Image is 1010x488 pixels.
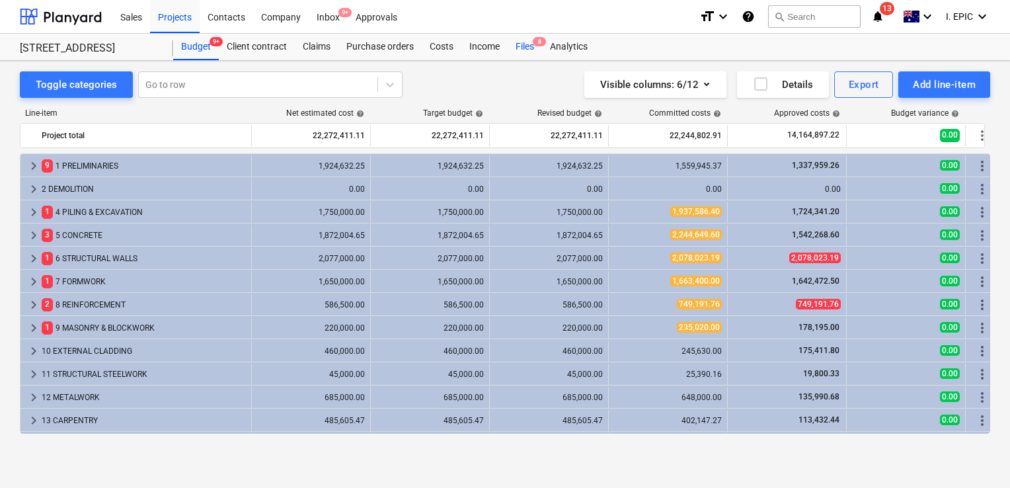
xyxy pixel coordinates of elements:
[974,227,990,243] span: More actions
[940,206,960,217] span: 0.00
[26,181,42,197] span: keyboard_arrow_right
[257,184,365,194] div: 0.00
[974,9,990,24] i: keyboard_arrow_down
[670,206,722,217] span: 1,937,586.40
[711,110,721,118] span: help
[257,393,365,402] div: 685,000.00
[677,299,722,309] span: 749,191.76
[796,299,841,309] span: 749,191.76
[891,108,959,118] div: Budget variance
[797,415,841,425] span: 113,432.44
[42,410,246,431] div: 13 CARPENTRY
[376,370,484,379] div: 45,000.00
[42,298,53,311] span: 2
[42,294,246,315] div: 8 REINFORCEMENT
[20,71,133,98] button: Toggle categories
[20,108,251,118] div: Line-item
[376,416,484,425] div: 485,605.47
[508,34,542,60] a: Files8
[26,251,42,266] span: keyboard_arrow_right
[614,393,722,402] div: 648,000.00
[26,413,42,428] span: keyboard_arrow_right
[495,184,603,194] div: 0.00
[670,253,722,263] span: 2,078,023.19
[974,343,990,359] span: More actions
[257,208,365,217] div: 1,750,000.00
[42,202,246,223] div: 4 PILING & EXCAVATION
[26,297,42,313] span: keyboard_arrow_right
[376,161,484,171] div: 1,924,632.25
[533,37,546,46] span: 8
[376,300,484,309] div: 586,500.00
[42,364,246,385] div: 11 STRUCTURAL STEELWORK
[614,125,722,146] div: 22,244,802.91
[257,346,365,356] div: 460,000.00
[670,229,722,240] span: 2,244,649.60
[974,181,990,197] span: More actions
[354,110,364,118] span: help
[940,253,960,263] span: 0.00
[830,110,840,118] span: help
[257,300,365,309] div: 586,500.00
[600,76,711,93] div: Visible columns : 6/12
[974,204,990,220] span: More actions
[26,274,42,290] span: keyboard_arrow_right
[495,370,603,379] div: 45,000.00
[733,184,841,194] div: 0.00
[461,34,508,60] a: Income
[286,108,364,118] div: Net estimated cost
[42,317,246,339] div: 9 MASONRY & BLOCKWORK
[42,125,246,146] div: Project total
[495,323,603,333] div: 220,000.00
[791,207,841,216] span: 1,724,341.20
[670,276,722,286] span: 1,663,400.00
[789,253,841,263] span: 2,078,023.19
[797,346,841,355] span: 175,411.80
[173,34,219,60] a: Budget9+
[949,110,959,118] span: help
[919,9,935,24] i: keyboard_arrow_down
[944,425,1010,488] iframe: Chat Widget
[422,34,461,60] a: Costs
[42,341,246,362] div: 10 EXTERNAL CLADDING
[834,71,894,98] button: Export
[26,227,42,243] span: keyboard_arrow_right
[542,34,596,60] a: Analytics
[753,76,813,93] div: Details
[537,108,602,118] div: Revised budget
[791,161,841,170] span: 1,337,959.26
[974,413,990,428] span: More actions
[614,370,722,379] div: 25,390.16
[871,9,884,24] i: notifications
[940,299,960,309] span: 0.00
[473,110,483,118] span: help
[26,366,42,382] span: keyboard_arrow_right
[974,389,990,405] span: More actions
[495,346,603,356] div: 460,000.00
[614,346,722,356] div: 245,630.00
[257,370,365,379] div: 45,000.00
[376,254,484,263] div: 2,077,000.00
[42,229,53,241] span: 3
[42,321,53,334] span: 1
[940,345,960,356] span: 0.00
[338,34,422,60] a: Purchase orders
[376,323,484,333] div: 220,000.00
[849,76,879,93] div: Export
[940,391,960,402] span: 0.00
[774,11,785,22] span: search
[26,320,42,336] span: keyboard_arrow_right
[791,276,841,286] span: 1,642,472.50
[940,368,960,379] span: 0.00
[26,158,42,174] span: keyboard_arrow_right
[257,323,365,333] div: 220,000.00
[649,108,721,118] div: Committed costs
[42,155,246,177] div: 1 PRELIMINARIES
[376,208,484,217] div: 1,750,000.00
[974,297,990,313] span: More actions
[940,415,960,425] span: 0.00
